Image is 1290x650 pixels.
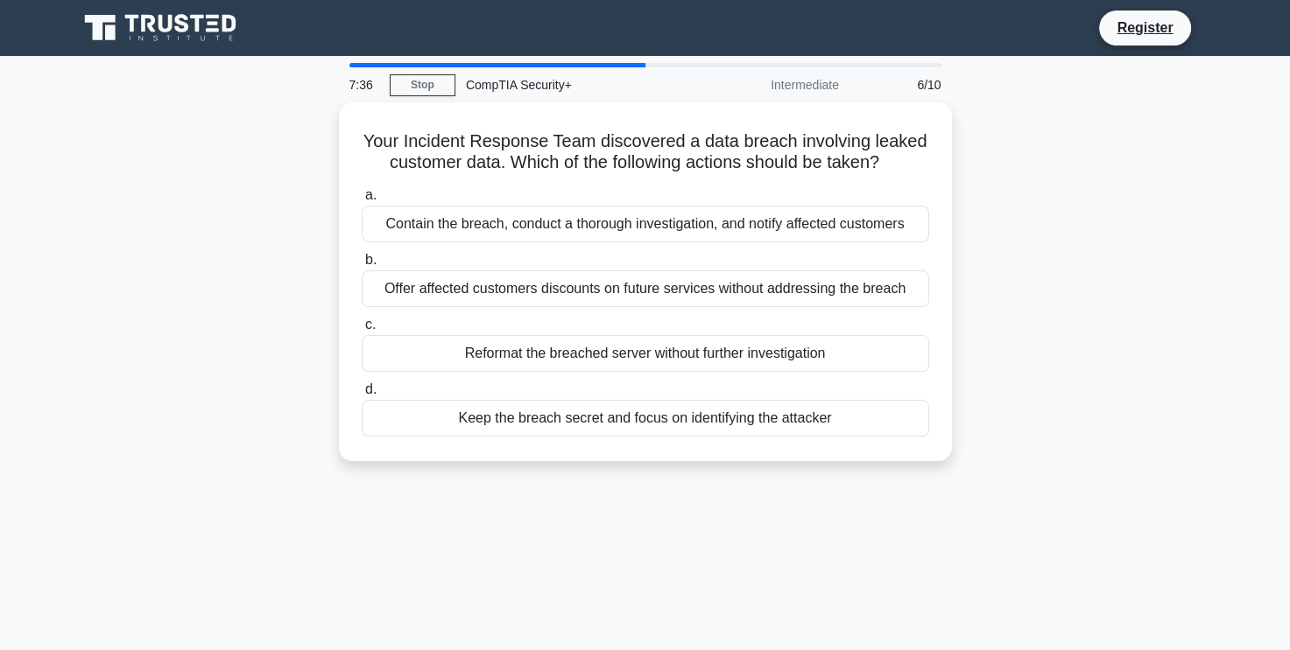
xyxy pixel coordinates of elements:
span: b. [365,252,377,267]
div: Offer affected customers discounts on future services without addressing the breach [362,270,929,307]
a: Stop [390,74,455,96]
h5: Your Incident Response Team discovered a data breach involving leaked customer data. Which of the... [360,130,931,174]
div: Keep the breach secret and focus on identifying the attacker [362,400,929,437]
a: Register [1106,17,1183,38]
span: a. [365,187,377,202]
div: 7:36 [339,67,390,102]
div: Intermediate [696,67,849,102]
span: c. [365,317,376,332]
div: Contain the breach, conduct a thorough investigation, and notify affected customers [362,206,929,242]
div: 6/10 [849,67,952,102]
div: Reformat the breached server without further investigation [362,335,929,372]
span: d. [365,381,377,396]
div: CompTIA Security+ [455,67,696,102]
